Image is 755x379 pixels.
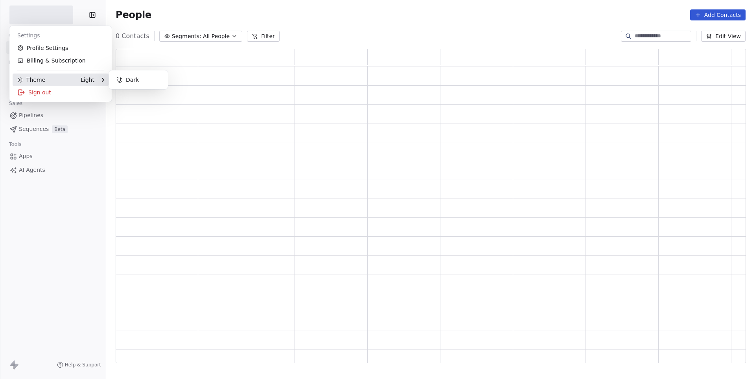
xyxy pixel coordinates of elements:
div: Settings [13,29,109,42]
div: Theme [17,76,45,84]
div: Dark [112,74,165,86]
div: Light [81,76,94,84]
div: Sign out [13,86,109,99]
a: Profile Settings [13,42,109,54]
a: Billing & Subscription [13,54,109,67]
